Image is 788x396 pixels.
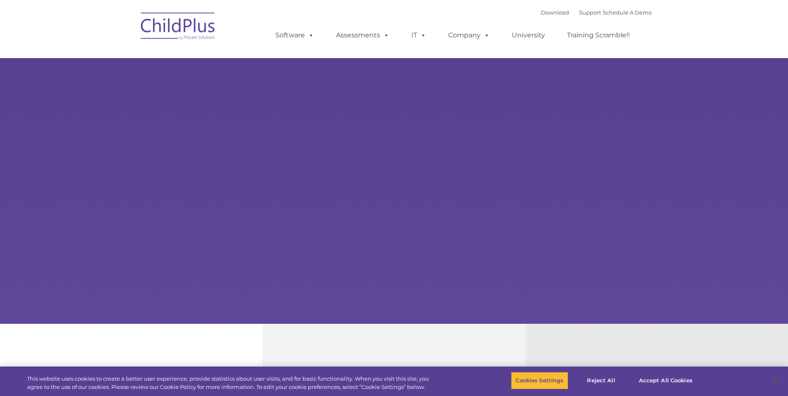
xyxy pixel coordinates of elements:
a: Download [541,9,569,16]
img: ChildPlus by Procare Solutions [137,7,220,48]
div: This website uses cookies to create a better user experience, provide statistics about user visit... [27,375,433,391]
font: | [541,9,652,16]
button: Close [766,372,784,390]
a: Support [579,9,601,16]
button: Reject All [575,372,627,389]
button: Cookies Settings [511,372,568,389]
a: University [503,27,553,44]
a: IT [403,27,435,44]
a: Company [440,27,498,44]
a: Software [267,27,322,44]
a: Training Scramble!! [559,27,638,44]
button: Accept All Cookies [634,372,697,389]
a: Schedule A Demo [603,9,652,16]
a: Assessments [328,27,398,44]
